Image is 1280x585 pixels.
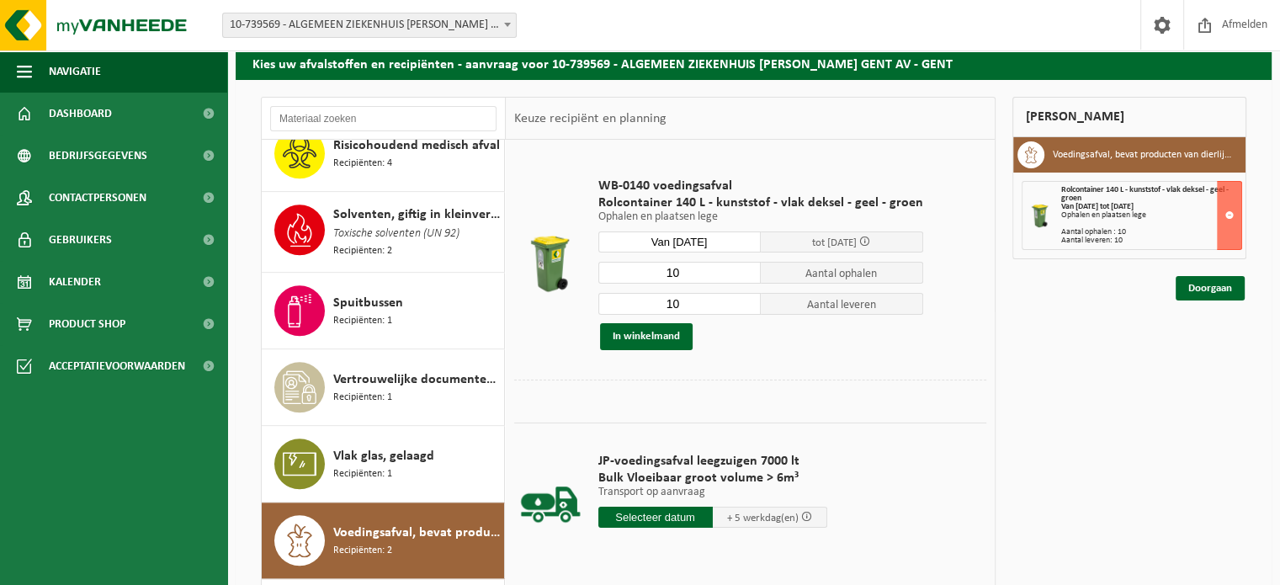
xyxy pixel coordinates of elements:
[262,426,505,503] button: Vlak glas, gelaagd Recipiënten: 1
[49,135,147,177] span: Bedrijfsgegevens
[333,225,459,243] span: Toxische solventen (UN 92)
[262,503,505,579] button: Voedingsafval, bevat producten van dierlijke oorsprong, onverpakt, categorie 3 Recipiënten: 2
[333,523,500,543] span: Voedingsafval, bevat producten van dierlijke oorsprong, onverpakt, categorie 3
[598,178,923,194] span: WB-0140 voedingsafval
[333,466,392,482] span: Recipiënten: 1
[1176,276,1245,300] a: Doorgaan
[333,390,392,406] span: Recipiënten: 1
[262,192,505,273] button: Solventen, giftig in kleinverpakking Toxische solventen (UN 92) Recipiënten: 2
[598,487,827,498] p: Transport op aanvraag
[333,243,392,259] span: Recipiënten: 2
[262,115,505,192] button: Risicohoudend medisch afval Recipiënten: 4
[600,323,693,350] button: In winkelmand
[1061,202,1134,211] strong: Van [DATE] tot [DATE]
[333,543,392,559] span: Recipiënten: 2
[506,98,674,140] div: Keuze recipiënt en planning
[49,51,101,93] span: Navigatie
[598,231,761,253] input: Selecteer datum
[598,194,923,211] span: Rolcontainer 140 L - kunststof - vlak deksel - geel - groen
[1061,228,1241,237] div: Aantal ophalen : 10
[598,211,923,223] p: Ophalen en plaatsen lege
[262,273,505,349] button: Spuitbussen Recipiënten: 1
[49,93,112,135] span: Dashboard
[598,470,827,487] span: Bulk Vloeibaar groot volume > 6m³
[1061,185,1229,203] span: Rolcontainer 140 L - kunststof - vlak deksel - geel - groen
[812,237,857,248] span: tot [DATE]
[270,106,497,131] input: Materiaal zoeken
[49,219,112,261] span: Gebruikers
[262,349,505,426] button: Vertrouwelijke documenten (vernietiging - recyclage) Recipiënten: 1
[1012,97,1246,137] div: [PERSON_NAME]
[49,345,185,387] span: Acceptatievoorwaarden
[333,370,500,390] span: Vertrouwelijke documenten (vernietiging - recyclage)
[333,446,434,466] span: Vlak glas, gelaagd
[49,303,125,345] span: Product Shop
[49,261,101,303] span: Kalender
[1061,237,1241,245] div: Aantal leveren: 10
[333,205,500,225] span: Solventen, giftig in kleinverpakking
[49,177,146,219] span: Contactpersonen
[1061,211,1241,220] div: Ophalen en plaatsen lege
[223,13,516,37] span: 10-739569 - ALGEMEEN ZIEKENHUIS JAN PALFIJN GENT AV - GENT
[236,46,1272,79] h2: Kies uw afvalstoffen en recipiënten - aanvraag voor 10-739569 - ALGEMEEN ZIEKENHUIS [PERSON_NAME]...
[598,453,827,470] span: JP-voedingsafval leegzuigen 7000 lt
[333,136,500,156] span: Risicohoudend medisch afval
[761,293,923,315] span: Aantal leveren
[222,13,517,38] span: 10-739569 - ALGEMEEN ZIEKENHUIS JAN PALFIJN GENT AV - GENT
[761,262,923,284] span: Aantal ophalen
[333,313,392,329] span: Recipiënten: 1
[598,507,713,528] input: Selecteer datum
[1053,141,1233,168] h3: Voedingsafval, bevat producten van dierlijke oorsprong, onverpakt, categorie 3
[333,293,403,313] span: Spuitbussen
[727,513,799,524] span: + 5 werkdag(en)
[333,156,392,172] span: Recipiënten: 4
